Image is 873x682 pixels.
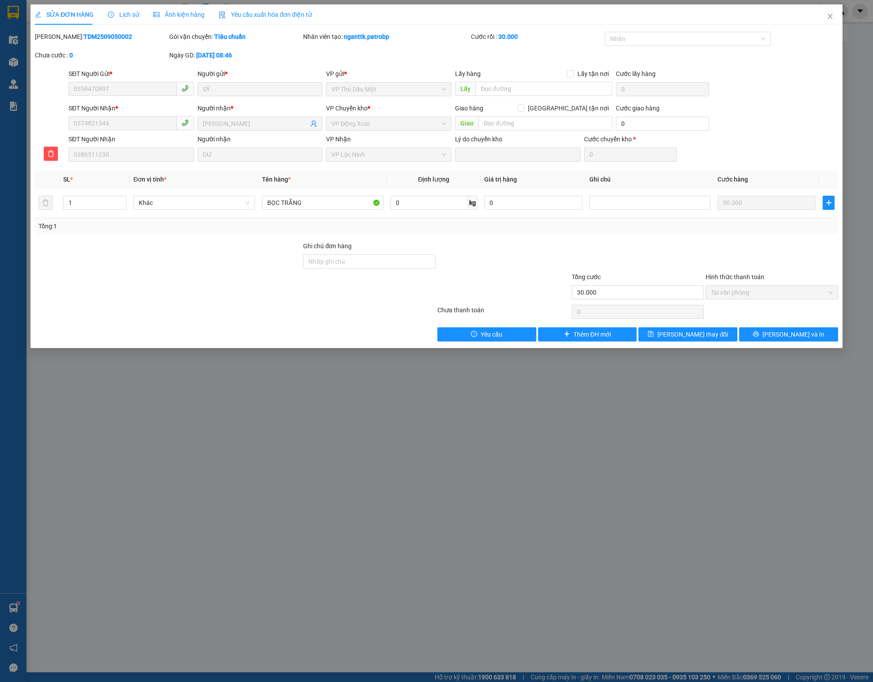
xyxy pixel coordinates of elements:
b: 0 [69,52,73,59]
div: Cước rồi : [471,32,604,42]
div: SĐT Người Gửi [68,69,194,79]
span: Lịch sử [108,11,139,18]
span: Yêu cầu [481,330,502,339]
div: VP gửi [326,69,452,79]
input: Dọc đường [478,116,613,130]
input: Ghi chú đơn hàng [303,254,436,269]
span: kg [468,196,477,210]
img: icon [219,11,226,19]
button: Close [818,4,843,29]
span: Lấy tận nơi [574,69,612,79]
span: Giá trị hàng [484,176,517,183]
span: edit [35,11,41,18]
div: Nhân viên tạo: [303,32,469,42]
span: save [648,331,654,338]
span: Giao hàng [455,105,483,112]
button: delete [44,147,58,161]
input: VD: Bàn, Ghế [262,196,383,210]
span: [PERSON_NAME] thay đổi [657,330,728,339]
div: Ngày GD: [169,50,302,60]
div: Chưa cước : [35,50,167,60]
b: 30.000 [498,33,518,40]
span: Tại văn phòng [711,286,833,299]
span: [GEOGRAPHIC_DATA] tận nơi [524,103,612,113]
div: Người nhận [197,103,323,113]
span: VP Chuyển kho [326,105,368,112]
span: [PERSON_NAME] và In [763,330,824,339]
span: Khác [139,196,250,209]
label: Hình thức thanh toán [706,273,764,280]
button: exclamation-circleYêu cầu [437,327,536,341]
span: Ảnh kiện hàng [153,11,205,18]
span: Tổng cước [572,273,601,280]
span: VP Đồng Xoài [331,117,446,130]
span: Định lượng [418,176,449,183]
div: Chưa thanh toán [436,305,571,321]
th: Ghi chú [586,171,714,188]
span: Tên hàng [262,176,291,183]
b: Tiêu chuẩn [214,33,246,40]
span: printer [753,331,759,338]
span: VP Thủ Dầu Một [331,83,446,96]
span: clock-circle [108,11,114,18]
label: Ghi chú đơn hàng [303,242,352,250]
input: Dọc đường [475,82,613,96]
span: Đơn vị tính [133,176,167,183]
button: save[PERSON_NAME] thay đổi [638,327,737,341]
div: Cước chuyển kho [584,134,677,144]
span: SỬA ĐƠN HÀNG [35,11,94,18]
input: Cước giao hàng [616,117,709,131]
b: nganttk.petrobp [344,33,389,40]
span: Cước hàng [717,176,748,183]
input: Cước lấy hàng [616,82,709,96]
label: Cước giao hàng [616,105,660,112]
span: user-add [310,120,317,127]
button: delete [38,196,53,210]
div: Lý do chuyển kho [455,134,581,144]
div: Người nhận [197,134,323,144]
div: SĐT Người Nhận [68,134,194,144]
span: VP Lộc Ninh [331,148,446,161]
div: VP Nhận [326,134,452,144]
span: Yêu cầu xuất hóa đơn điện tử [219,11,312,18]
span: Giao [455,116,478,130]
span: close [827,13,834,20]
button: plus [823,196,834,210]
div: SĐT Người Nhận [68,103,194,113]
span: Lấy [455,82,475,96]
span: phone [182,85,189,92]
button: printer[PERSON_NAME] và In [739,327,838,341]
label: Cước lấy hàng [616,70,656,77]
span: plus [564,331,570,338]
div: Gói vận chuyển: [169,32,302,42]
b: [DATE] 08:46 [196,52,232,59]
span: picture [153,11,159,18]
button: plusThêm ĐH mới [538,327,637,341]
span: SL [63,176,70,183]
input: Ghi Chú [589,196,711,210]
span: exclamation-circle [471,331,477,338]
b: TDM2509050002 [84,33,132,40]
span: phone [182,119,189,126]
div: Tổng: 1 [38,221,337,231]
input: 0 [717,196,816,210]
span: plus [823,199,834,206]
span: delete [44,150,57,157]
div: Người gửi [197,69,323,79]
div: [PERSON_NAME]: [35,32,167,42]
span: Thêm ĐH mới [573,330,611,339]
span: Lấy hàng [455,70,481,77]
